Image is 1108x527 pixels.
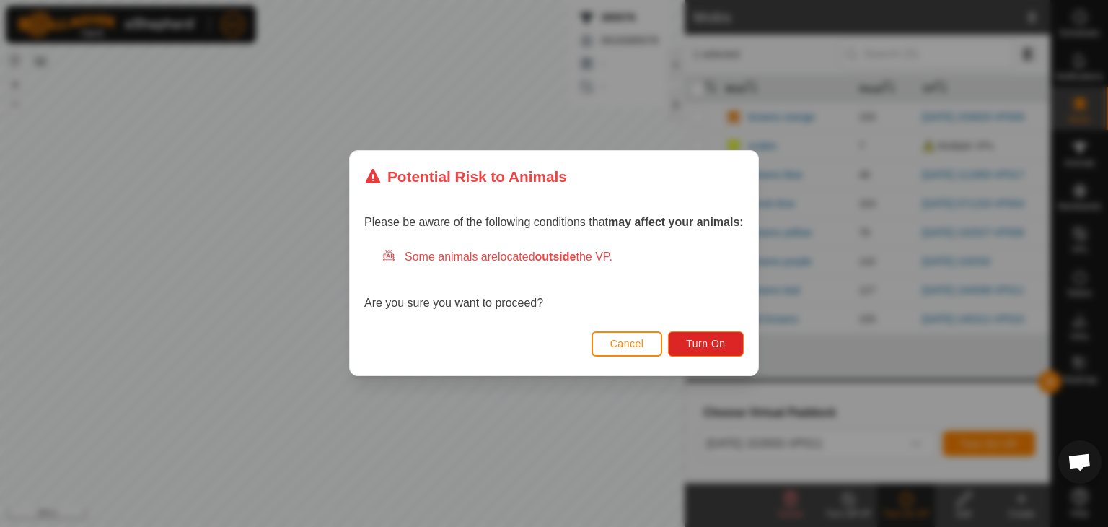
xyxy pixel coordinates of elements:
[608,217,744,229] strong: may affect your animals:
[610,339,644,350] span: Cancel
[1058,440,1102,484] div: Open chat
[592,331,663,357] button: Cancel
[669,331,744,357] button: Turn On
[535,251,576,263] strong: outside
[364,165,567,188] div: Potential Risk to Animals
[687,339,726,350] span: Turn On
[382,249,744,266] div: Some animals are
[364,217,744,229] span: Please be aware of the following conditions that
[364,249,744,313] div: Are you sure you want to proceed?
[498,251,612,263] span: located the VP.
